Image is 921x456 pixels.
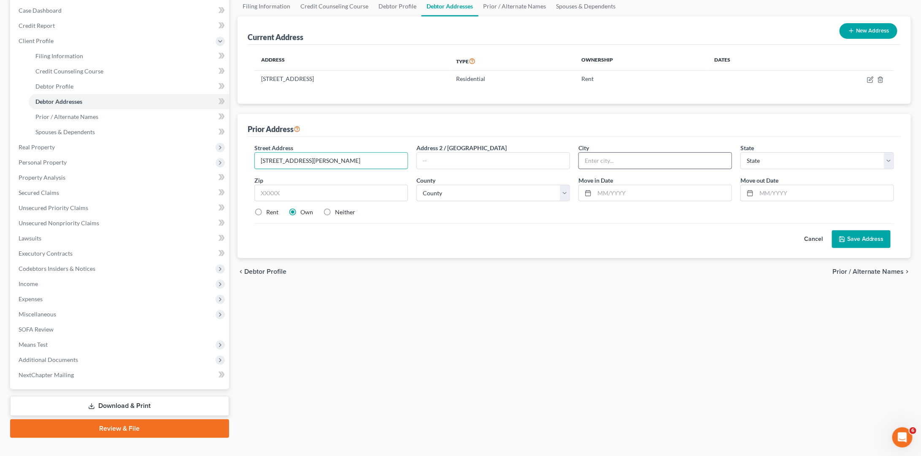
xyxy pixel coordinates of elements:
span: Miscellaneous [19,310,56,318]
span: Case Dashboard [19,7,62,14]
span: 6 [910,427,916,434]
label: Rent [266,208,278,216]
a: Filing Information [29,49,229,64]
button: New Address [840,23,897,39]
span: Executory Contracts [19,250,73,257]
span: Debtor Profile [35,83,73,90]
a: Debtor Profile [29,79,229,94]
a: Executory Contracts [12,246,229,261]
a: Review & File [10,419,229,438]
th: Ownership [575,51,708,71]
th: Address [254,51,449,71]
button: Cancel [795,231,832,248]
th: Dates [708,51,794,71]
span: Spouses & Dependents [35,128,95,135]
span: Unsecured Priority Claims [19,204,88,211]
a: Lawsuits [12,231,229,246]
a: Property Analysis [12,170,229,185]
a: Credit Counseling Course [29,64,229,79]
th: Type [449,51,575,71]
span: Prior / Alternate Names [832,268,904,275]
label: Neither [335,208,355,216]
span: Expenses [19,295,43,302]
span: Move out Date [740,177,779,184]
iframe: Intercom live chat [892,427,913,448]
span: Lawsuits [19,235,41,242]
a: Debtor Addresses [29,94,229,109]
i: chevron_right [904,268,911,275]
button: Prior / Alternate Names chevron_right [832,268,911,275]
input: Enter city... [579,153,732,169]
span: State [740,144,754,151]
input: XXXXX [254,185,408,202]
button: chevron_left Debtor Profile [238,268,286,275]
a: Unsecured Priority Claims [12,200,229,216]
span: Client Profile [19,37,54,44]
span: Prior / Alternate Names [35,113,98,120]
span: Move in Date [578,177,613,184]
label: Address 2 / [GEOGRAPHIC_DATA] [416,143,507,152]
a: Prior / Alternate Names [29,109,229,124]
span: Property Analysis [19,174,65,181]
span: Zip [254,177,263,184]
span: Filing Information [35,52,83,59]
td: Residential [449,71,575,87]
input: MM/YYYY [594,185,732,201]
span: SOFA Review [19,326,54,333]
a: Credit Report [12,18,229,33]
span: Street Address [254,144,293,151]
td: [STREET_ADDRESS] [254,71,449,87]
span: Debtor Profile [244,268,286,275]
span: City [578,144,589,151]
span: Income [19,280,38,287]
input: -- [417,153,570,169]
span: County [416,177,435,184]
div: Current Address [248,32,303,42]
span: Credit Counseling Course [35,67,103,75]
span: Personal Property [19,159,67,166]
span: Unsecured Nonpriority Claims [19,219,99,227]
td: Rent [575,71,708,87]
a: Download & Print [10,396,229,416]
input: Enter street address [255,153,408,169]
span: Secured Claims [19,189,59,196]
span: Codebtors Insiders & Notices [19,265,95,272]
div: Prior Address [248,124,300,134]
i: chevron_left [238,268,244,275]
span: Credit Report [19,22,55,29]
span: Real Property [19,143,55,151]
span: Means Test [19,341,48,348]
a: SOFA Review [12,322,229,337]
span: Additional Documents [19,356,78,363]
a: Case Dashboard [12,3,229,18]
span: Debtor Addresses [35,98,82,105]
label: Own [300,208,313,216]
span: NextChapter Mailing [19,371,74,378]
a: Secured Claims [12,185,229,200]
a: Spouses & Dependents [29,124,229,140]
a: Unsecured Nonpriority Claims [12,216,229,231]
button: Save Address [832,230,891,248]
a: NextChapter Mailing [12,367,229,383]
input: MM/YYYY [756,185,894,201]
